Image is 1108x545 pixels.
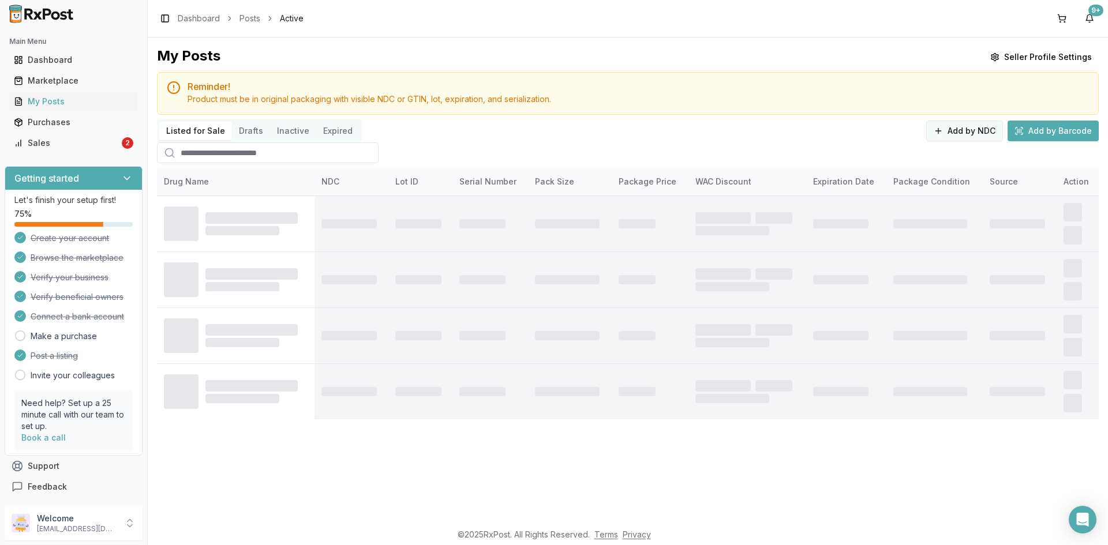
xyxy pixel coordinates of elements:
[31,370,115,381] a: Invite your colleagues
[14,171,79,185] h3: Getting started
[5,92,143,111] button: My Posts
[31,232,109,244] span: Create your account
[5,134,143,152] button: Sales2
[21,397,126,432] p: Need help? Set up a 25 minute call with our team to set up.
[5,476,143,497] button: Feedback
[1069,506,1096,533] div: Open Intercom Messenger
[31,311,124,322] span: Connect a bank account
[5,5,78,23] img: RxPost Logo
[157,47,220,67] div: My Posts
[9,133,138,153] a: Sales2
[37,524,117,533] p: [EMAIL_ADDRESS][DOMAIN_NAME]
[31,330,97,342] a: Make a purchase
[1008,121,1099,141] button: Add by Barcode
[12,514,30,532] img: User avatar
[239,13,260,24] a: Posts
[31,291,123,303] span: Verify beneficial owners
[28,481,67,493] span: Feedback
[1080,9,1099,28] button: 9+
[5,72,143,90] button: Marketplace
[594,529,618,539] a: Terms
[159,122,232,140] button: Listed for Sale
[31,272,108,283] span: Verify your business
[14,194,133,206] p: Let's finish your setup first!
[21,433,66,442] a: Book a call
[232,122,270,140] button: Drafts
[5,113,143,131] button: Purchases
[528,168,612,196] th: Pack Size
[806,168,886,196] th: Expiration Date
[37,513,117,524] p: Welcome
[388,168,452,196] th: Lot ID
[14,75,133,87] div: Marketplace
[14,96,133,107] div: My Posts
[452,168,528,196] th: Serial Number
[188,93,1089,105] div: Product must be in original packaging with visible NDC or GTIN, lot, expiration, and serialization.
[9,50,138,70] a: Dashboard
[623,529,651,539] a: Privacy
[983,47,1099,67] button: Seller Profile Settings
[688,168,807,196] th: WAC Discount
[316,122,360,140] button: Expired
[178,13,304,24] nav: breadcrumb
[9,112,138,133] a: Purchases
[1088,5,1103,16] div: 9+
[9,37,138,46] h2: Main Menu
[9,91,138,112] a: My Posts
[188,82,1089,91] h5: Reminder!
[1057,168,1099,196] th: Action
[983,168,1057,196] th: Source
[178,13,220,24] a: Dashboard
[315,168,388,196] th: NDC
[122,137,133,149] div: 2
[31,252,123,264] span: Browse the marketplace
[886,168,983,196] th: Package Condition
[5,51,143,69] button: Dashboard
[612,168,688,196] th: Package Price
[31,350,78,362] span: Post a listing
[157,168,315,196] th: Drug Name
[926,121,1003,141] button: Add by NDC
[14,54,133,66] div: Dashboard
[5,456,143,476] button: Support
[270,122,316,140] button: Inactive
[9,70,138,91] a: Marketplace
[280,13,304,24] span: Active
[14,116,133,128] div: Purchases
[14,208,32,220] span: 75 %
[14,137,119,149] div: Sales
